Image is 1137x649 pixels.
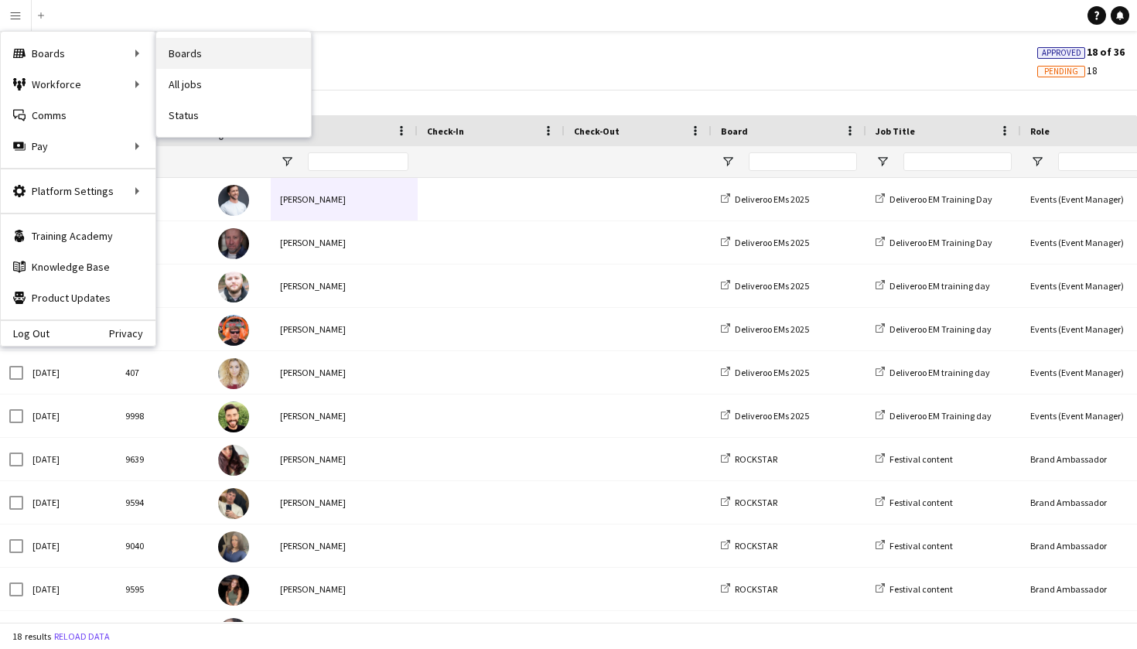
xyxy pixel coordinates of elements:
[735,583,777,595] span: ROCKSTAR
[1030,155,1044,169] button: Open Filter Menu
[735,410,809,422] span: Deliveroo EMs 2025
[889,193,992,205] span: Deliveroo EM Training Day
[109,327,155,340] a: Privacy
[271,221,418,264] div: [PERSON_NAME]
[427,125,464,137] span: Check-In
[889,323,992,335] span: Deliveroo EM Training day
[116,351,209,394] div: 407
[1,251,155,282] a: Knowledge Base
[1,176,155,207] div: Platform Settings
[735,323,809,335] span: Deliveroo EMs 2025
[1,327,50,340] a: Log Out
[876,367,990,378] a: Deliveroo EM training day
[116,265,209,307] div: 8380
[23,395,116,437] div: [DATE]
[1,220,155,251] a: Training Academy
[1037,45,1125,59] span: 18 of 36
[876,410,992,422] a: Deliveroo EM Training day
[721,497,777,508] a: ROCKSTAR
[876,323,992,335] a: Deliveroo EM Training day
[889,410,992,422] span: Deliveroo EM Training day
[1,69,155,100] div: Workforce
[116,524,209,567] div: 9040
[218,272,249,302] img: Jonny Maddox
[574,125,620,137] span: Check-Out
[271,568,418,610] div: [PERSON_NAME]
[876,540,953,552] a: Festival content
[280,155,294,169] button: Open Filter Menu
[308,152,408,171] input: Name Filter Input
[889,583,953,595] span: Festival content
[271,265,418,307] div: [PERSON_NAME]
[735,237,809,248] span: Deliveroo EMs 2025
[23,438,116,480] div: [DATE]
[876,193,992,205] a: Deliveroo EM Training Day
[116,178,209,220] div: 417
[735,540,777,552] span: ROCKSTAR
[889,540,953,552] span: Festival content
[889,280,990,292] span: Deliveroo EM training day
[116,438,209,480] div: 9639
[156,69,311,100] a: All jobs
[218,358,249,389] img: Courtney Duncan
[23,568,116,610] div: [DATE]
[116,481,209,524] div: 9594
[876,583,953,595] a: Festival content
[218,228,249,259] img: Lee Thompson
[1037,63,1098,77] span: 18
[116,308,209,350] div: 9638
[876,155,889,169] button: Open Filter Menu
[721,583,777,595] a: ROCKSTAR
[23,481,116,524] div: [DATE]
[721,155,735,169] button: Open Filter Menu
[721,237,809,248] a: Deliveroo EMs 2025
[218,315,249,346] img: Mark Woodroffe
[116,395,209,437] div: 9998
[1,100,155,131] a: Comms
[1,282,155,313] a: Product Updates
[721,193,809,205] a: Deliveroo EMs 2025
[889,453,953,465] span: Festival content
[721,453,777,465] a: ROCKSTAR
[218,488,249,519] img: Lucas Tetlow
[218,185,249,216] img: James Whitehurst
[218,401,249,432] img: Gary Moncrieff
[271,308,418,350] div: [PERSON_NAME]
[51,628,113,645] button: Reload data
[156,38,311,69] a: Boards
[271,481,418,524] div: [PERSON_NAME]
[218,445,249,476] img: Lydia Kurtulus
[876,280,990,292] a: Deliveroo EM training day
[721,410,809,422] a: Deliveroo EMs 2025
[218,575,249,606] img: Eva Grimsdell
[271,438,418,480] div: [PERSON_NAME]
[735,453,777,465] span: ROCKSTAR
[1,38,155,69] div: Boards
[721,323,809,335] a: Deliveroo EMs 2025
[271,395,418,437] div: [PERSON_NAME]
[271,351,418,394] div: [PERSON_NAME]
[876,125,915,137] span: Job Title
[218,618,249,649] img: lewis pearson
[721,125,748,137] span: Board
[735,280,809,292] span: Deliveroo EMs 2025
[876,453,953,465] a: Festival content
[889,497,953,508] span: Festival content
[271,524,418,567] div: [PERSON_NAME]
[23,524,116,567] div: [DATE]
[735,193,809,205] span: Deliveroo EMs 2025
[1044,67,1078,77] span: Pending
[1042,48,1081,58] span: Approved
[116,221,209,264] div: 4338
[876,237,992,248] a: Deliveroo EM Training Day
[116,568,209,610] div: 9595
[156,100,311,131] a: Status
[271,178,418,220] div: [PERSON_NAME]
[218,531,249,562] img: Evie Matthews
[749,152,857,171] input: Board Filter Input
[23,351,116,394] div: [DATE]
[889,237,992,248] span: Deliveroo EM Training Day
[903,152,1012,171] input: Job Title Filter Input
[1,131,155,162] div: Pay
[721,367,809,378] a: Deliveroo EMs 2025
